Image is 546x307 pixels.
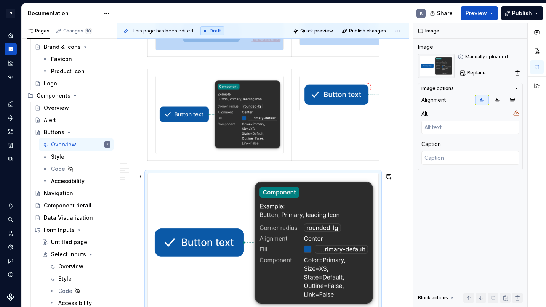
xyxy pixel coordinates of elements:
a: Untitled page [39,236,114,248]
div: Components [37,92,70,100]
button: Publish changes [339,26,389,36]
a: Assets [5,125,17,138]
div: Form Inputs [44,226,75,234]
div: Accessibility [58,299,92,307]
span: Replace [467,70,486,76]
div: Navigation [44,190,73,197]
button: Publish [501,6,543,20]
button: Image options [421,85,519,92]
button: Share [426,6,458,20]
button: Search ⌘K [5,214,17,226]
div: Style [58,275,72,283]
a: Select Inputs [39,248,114,260]
div: Caption [421,140,441,148]
div: Block actions [418,293,455,303]
a: Design tokens [5,98,17,110]
span: Draft [210,28,221,34]
div: Untitled page [51,238,87,246]
span: Share [437,10,453,17]
div: Select Inputs [51,251,86,258]
div: K [420,10,423,16]
div: Documentation [28,10,100,17]
span: This page has been edited. [132,28,194,34]
div: Component detail [44,202,91,209]
a: Analytics [5,57,17,69]
div: Form Inputs [32,224,114,236]
button: Quick preview [291,26,336,36]
div: Alt [421,110,428,117]
div: Style [51,153,64,161]
a: Alert [32,114,114,126]
div: Components [24,90,114,102]
a: Style [46,273,114,285]
a: Navigation [32,187,114,199]
div: N [6,9,15,18]
div: Overview [44,104,69,112]
img: c0eab86f-c41a-4e2c-8b53-b0046cb1f144.png [156,76,283,154]
button: Preview [461,6,498,20]
button: Notifications [5,200,17,212]
a: Overview [46,260,114,273]
a: Code [39,163,114,175]
div: K [107,141,109,148]
button: Contact support [5,255,17,267]
div: Alert [44,116,56,124]
button: Replace [458,68,489,78]
a: Favicon [39,53,114,65]
a: Brand & Icons [32,41,114,53]
div: Overview [58,263,83,270]
div: Code [51,165,65,173]
div: Manually uploaded [458,54,523,60]
a: Data Visualization [32,212,114,224]
svg: Supernova Logo [7,293,14,301]
a: Code automation [5,71,17,83]
a: Data sources [5,153,17,165]
button: N [2,5,20,21]
a: OverviewK [39,138,114,151]
div: Overview [51,141,76,148]
div: Image options [421,85,454,92]
img: 4e780108-391a-4ea1-807d-575068933fe9.png [300,76,427,111]
div: Brand & Icons [44,43,81,51]
a: Storybook stories [5,139,17,151]
div: Data Visualization [44,214,93,222]
div: Logo [44,80,57,87]
a: Product Icon [39,65,114,77]
a: Logo [32,77,114,90]
a: Buttons [32,126,114,138]
a: Overview [32,102,114,114]
div: Buttons [44,129,64,136]
div: Alignment [421,96,446,104]
div: Favicon [51,55,72,63]
a: Style [39,151,114,163]
span: Preview [466,10,487,17]
img: c0eab86f-c41a-4e2c-8b53-b0046cb1f144.png [418,54,455,78]
a: Documentation [5,43,17,55]
div: Image [418,43,433,51]
a: Invite team [5,227,17,239]
a: Home [5,29,17,42]
div: Pages [27,28,50,34]
div: Components [5,112,17,124]
div: Changes [63,28,92,34]
a: Accessibility [39,175,114,187]
a: Settings [5,241,17,253]
div: Code [58,287,72,295]
a: Component detail [32,199,114,212]
div: Product Icon [51,68,85,75]
span: Quick preview [300,28,333,34]
span: Publish [512,10,532,17]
